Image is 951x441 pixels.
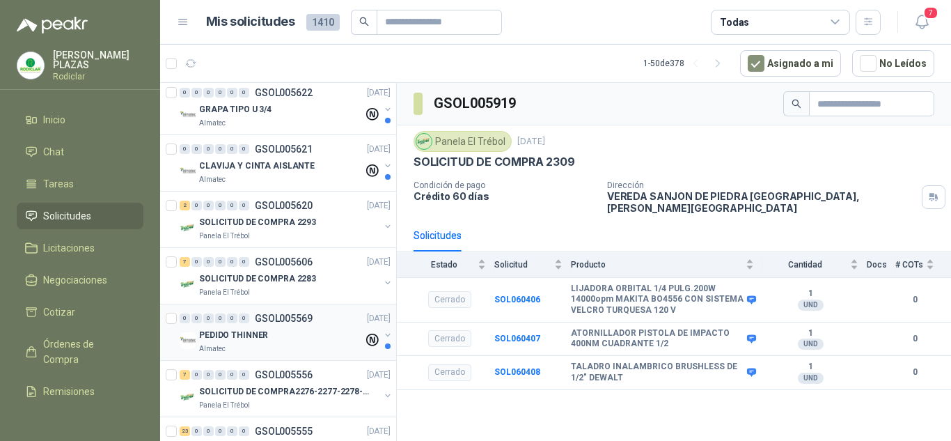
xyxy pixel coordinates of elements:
th: # COTs [895,252,951,277]
a: Solicitudes [17,203,143,229]
div: 0 [191,370,202,380]
a: 2 0 0 0 0 0 GSOL005620[DATE] Company LogoSOLICITUD DE COMPRA 2293Panela El Trébol [180,197,393,242]
div: UND [798,373,824,384]
p: GSOL005622 [255,88,313,98]
p: Dirección [607,180,916,190]
div: 0 [227,426,237,436]
p: Crédito 60 días [414,190,596,202]
span: Negociaciones [43,272,107,288]
p: [DATE] [367,199,391,212]
b: TALADRO INALAMBRICO BRUSHLESS DE 1/2" DEWALT [571,362,744,383]
span: 1410 [306,14,340,31]
div: 0 [203,257,214,267]
a: SOL060407 [494,334,540,343]
b: 1 [762,362,858,373]
div: 0 [239,314,249,323]
div: 0 [215,426,226,436]
p: GSOL005556 [255,370,313,380]
p: Panela El Trébol [199,287,250,298]
p: PEDIDO THINNER [199,329,268,342]
a: 0 0 0 0 0 0 GSOL005569[DATE] Company LogoPEDIDO THINNERAlmatec [180,310,393,355]
div: 0 [227,201,237,210]
div: UND [798,339,824,350]
span: Licitaciones [43,240,95,256]
a: Remisiones [17,378,143,405]
div: 0 [215,370,226,380]
div: 0 [227,144,237,154]
div: 0 [239,370,249,380]
img: Company Logo [180,163,196,180]
p: GSOL005555 [255,426,313,436]
div: 0 [227,370,237,380]
div: 0 [239,257,249,267]
p: SOLICITUD DE COMPRA2276-2277-2278-2284-2285- [199,385,372,399]
a: SOL060408 [494,367,540,377]
div: 7 [180,370,190,380]
p: GSOL005606 [255,257,313,267]
p: SOLICITUD DE COMPRA 2293 [199,216,316,229]
a: SOL060406 [494,295,540,304]
div: 0 [215,314,226,323]
div: Todas [720,15,749,30]
div: 0 [203,370,214,380]
p: [DATE] [367,143,391,156]
p: SOLICITUD DE COMPRA 2309 [414,155,575,169]
p: [DATE] [367,425,391,438]
p: CLAVIJA Y CINTA AISLANTE [199,160,315,173]
p: Almatec [199,174,226,185]
b: 0 [895,293,934,307]
span: search [792,99,801,109]
p: GRAPA TIPO U 3/4 [199,103,272,116]
div: 0 [215,144,226,154]
div: 0 [227,257,237,267]
a: Tareas [17,171,143,197]
p: GSOL005620 [255,201,313,210]
span: Solicitud [494,260,551,270]
span: Remisiones [43,384,95,399]
a: Chat [17,139,143,165]
span: Órdenes de Compra [43,336,130,367]
div: 0 [203,426,214,436]
th: Producto [571,252,762,277]
th: Cantidad [762,252,867,277]
p: [PERSON_NAME] PLAZAS [53,50,143,70]
button: No Leídos [852,50,934,77]
button: 7 [909,10,934,35]
div: 0 [239,426,249,436]
div: 0 [203,88,214,98]
b: 0 [895,332,934,346]
a: 7 0 0 0 0 0 GSOL005556[DATE] Company LogoSOLICITUD DE COMPRA2276-2277-2278-2284-2285-Panela El Tr... [180,366,393,411]
div: 0 [191,426,202,436]
img: Company Logo [416,134,432,149]
div: 0 [215,201,226,210]
div: 23 [180,426,190,436]
span: Estado [414,260,475,270]
div: 0 [191,201,202,210]
p: [DATE] [517,135,545,148]
h3: GSOL005919 [434,93,518,114]
div: 0 [203,144,214,154]
span: Cotizar [43,304,75,320]
div: 0 [239,88,249,98]
p: Almatec [199,343,226,355]
div: 0 [227,88,237,98]
span: 7 [923,6,938,20]
img: Logo peakr [17,17,88,33]
div: 0 [191,257,202,267]
div: 0 [239,144,249,154]
div: Cerrado [428,291,471,308]
a: Licitaciones [17,235,143,261]
p: GSOL005621 [255,144,313,154]
b: LIJADORA ORBITAL 1/4 PULG.200W 14000opm MAKITA BO4556 CON SISTEMA VELCRO TURQUESA 120 V [571,284,744,316]
div: Solicitudes [414,228,462,243]
img: Company Logo [180,389,196,405]
div: Cerrado [428,364,471,381]
p: [DATE] [367,256,391,269]
img: Company Logo [180,219,196,236]
div: 0 [227,314,237,323]
span: Cantidad [762,260,847,270]
p: [DATE] [367,312,391,325]
div: 0 [239,201,249,210]
div: 0 [191,314,202,323]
